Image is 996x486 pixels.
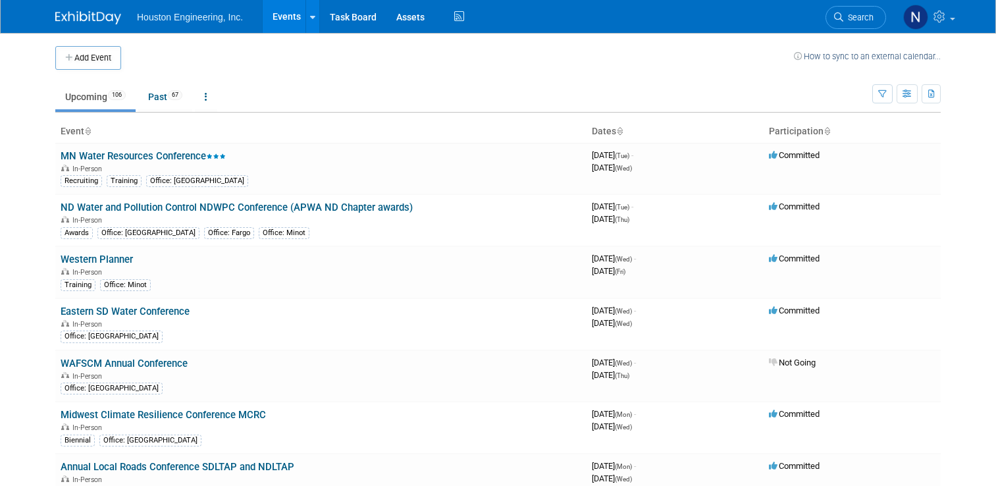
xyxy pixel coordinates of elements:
[72,268,106,277] span: In-Person
[61,227,93,239] div: Awards
[634,306,636,315] span: -
[615,360,632,367] span: (Wed)
[592,306,636,315] span: [DATE]
[108,90,126,100] span: 106
[769,461,820,471] span: Committed
[615,372,629,379] span: (Thu)
[61,423,69,430] img: In-Person Event
[592,358,636,367] span: [DATE]
[61,175,102,187] div: Recruiting
[592,461,636,471] span: [DATE]
[843,13,874,22] span: Search
[61,320,69,327] img: In-Person Event
[592,473,632,483] span: [DATE]
[72,320,106,329] span: In-Person
[61,475,69,482] img: In-Person Event
[615,423,632,431] span: (Wed)
[72,216,106,225] span: In-Person
[592,202,633,211] span: [DATE]
[615,216,629,223] span: (Thu)
[72,165,106,173] span: In-Person
[631,150,633,160] span: -
[61,461,294,473] a: Annual Local Roads Conference SDLTAP and NDLTAP
[84,126,91,136] a: Sort by Event Name
[55,84,136,109] a: Upcoming106
[61,409,266,421] a: Midwest Climate Resilience Conference MCRC
[615,411,632,418] span: (Mon)
[615,463,632,470] span: (Mon)
[97,227,199,239] div: Office: [GEOGRAPHIC_DATA]
[61,279,95,291] div: Training
[61,331,163,342] div: Office: [GEOGRAPHIC_DATA]
[204,227,254,239] div: Office: Fargo
[634,409,636,419] span: -
[615,256,632,263] span: (Wed)
[592,421,632,431] span: [DATE]
[100,279,151,291] div: Office: Minot
[615,320,632,327] span: (Wed)
[615,475,632,483] span: (Wed)
[61,383,163,394] div: Office: [GEOGRAPHIC_DATA]
[764,121,941,143] th: Participation
[794,51,941,61] a: How to sync to an external calendar...
[61,254,133,265] a: Western Planner
[61,216,69,223] img: In-Person Event
[769,409,820,419] span: Committed
[615,152,629,159] span: (Tue)
[72,423,106,432] span: In-Person
[55,46,121,70] button: Add Event
[61,306,190,317] a: Eastern SD Water Conference
[587,121,764,143] th: Dates
[634,358,636,367] span: -
[769,254,820,263] span: Committed
[61,268,69,275] img: In-Person Event
[769,306,820,315] span: Committed
[592,318,632,328] span: [DATE]
[769,358,816,367] span: Not Going
[615,268,625,275] span: (Fri)
[55,121,587,143] th: Event
[592,409,636,419] span: [DATE]
[615,165,632,172] span: (Wed)
[61,435,95,446] div: Biennial
[592,214,629,224] span: [DATE]
[61,150,226,162] a: MN Water Resources Conference
[592,163,632,173] span: [DATE]
[55,11,121,24] img: ExhibitDay
[592,150,633,160] span: [DATE]
[146,175,248,187] div: Office: [GEOGRAPHIC_DATA]
[61,358,188,369] a: WAFSCM Annual Conference
[769,202,820,211] span: Committed
[592,254,636,263] span: [DATE]
[769,150,820,160] span: Committed
[634,254,636,263] span: -
[631,202,633,211] span: -
[137,12,243,22] span: Houston Engineering, Inc.
[107,175,142,187] div: Training
[61,372,69,379] img: In-Person Event
[168,90,182,100] span: 67
[592,266,625,276] span: [DATE]
[824,126,830,136] a: Sort by Participation Type
[259,227,309,239] div: Office: Minot
[634,461,636,471] span: -
[72,372,106,381] span: In-Person
[826,6,886,29] a: Search
[903,5,928,30] img: Nic Cullen
[138,84,192,109] a: Past67
[615,203,629,211] span: (Tue)
[99,435,201,446] div: Office: [GEOGRAPHIC_DATA]
[615,308,632,315] span: (Wed)
[61,202,413,213] a: ND Water and Pollution Control NDWPC Conference (APWA ND Chapter awards)
[592,370,629,380] span: [DATE]
[72,475,106,484] span: In-Person
[61,165,69,171] img: In-Person Event
[616,126,623,136] a: Sort by Start Date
